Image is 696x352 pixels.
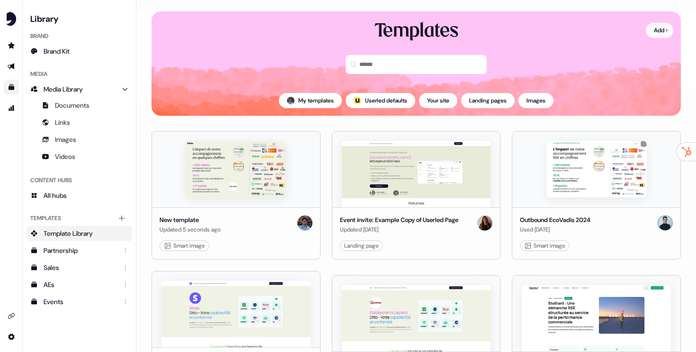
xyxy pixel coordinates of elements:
img: Sucess story Stelliant [522,285,671,352]
span: Links [55,118,70,127]
a: Go to templates [4,80,19,95]
h3: Library [27,11,132,25]
img: Thomas [287,97,294,104]
a: Images [27,132,132,147]
div: Templates [375,19,458,44]
img: Ugo [658,215,673,231]
span: All hubs [44,191,67,200]
div: Updated [DATE] [340,225,458,234]
a: Brand Kit [27,44,132,59]
button: userled logo;Userled defaults [346,93,415,108]
span: Documents [55,101,89,110]
img: userled logo [354,97,361,104]
div: Outbound EcoVadis 2024 [520,215,590,225]
div: Partnership [44,246,117,255]
img: Outbound EcoVadis 2024 [546,141,647,198]
button: Images [518,93,553,108]
button: Your site [419,93,457,108]
img: Thomas [297,215,312,231]
a: Videos [27,149,132,164]
div: Smart image [524,241,565,250]
div: Smart image [164,241,205,250]
div: Sales [44,263,117,272]
button: Add [646,23,673,38]
div: Events [44,297,117,306]
a: Go to attribution [4,101,19,116]
button: Outbound EcoVadis 2024Outbound EcoVadis 2024Used [DATE]Ugo Smart image [512,131,681,259]
a: All hubs [27,188,132,203]
div: AEs [44,280,117,289]
a: Go to integrations [4,308,19,324]
a: Documents [27,98,132,113]
img: Flora [477,215,492,231]
a: Sales [27,260,132,275]
div: Event invite: Example Copy of Userled Page [340,215,458,225]
a: Template Library [27,226,132,241]
a: Events [27,294,132,309]
span: Template Library [44,229,93,238]
a: Go to prospects [4,38,19,53]
div: Content Hubs [27,173,132,188]
div: Brand [27,28,132,44]
button: Event invite: Example Copy of Userled PageEvent invite: Example Copy of Userled PageUpdated [DATE... [332,131,501,259]
div: ; [354,97,361,104]
img: Copilote RSE - April 2025 (Contact Level) Copy Copy [161,281,311,347]
img: Event invite: Example Copy of Userled Page [342,141,491,207]
img: New template [186,141,286,198]
span: Media Library [44,84,83,94]
div: New template [160,215,221,225]
span: Images [55,135,76,144]
a: AEs [27,277,132,292]
div: Templates [27,211,132,226]
div: Updated 5 seconds ago [160,225,221,234]
a: Media Library [27,82,132,97]
span: Brand Kit [44,46,70,56]
button: New templateNew templateUpdated 5 seconds agoThomas Smart image [152,131,321,259]
span: Videos [55,152,75,161]
button: Landing pages [461,93,515,108]
button: My templates [279,93,342,108]
div: Media [27,66,132,82]
a: Go to integrations [4,329,19,344]
img: Copilote RSE - April 2025 (Contact Level) Copy [342,285,491,352]
a: Go to outbound experience [4,59,19,74]
div: Landing page [344,241,379,250]
a: Partnership [27,243,132,258]
div: Used [DATE] [520,225,590,234]
a: Links [27,115,132,130]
